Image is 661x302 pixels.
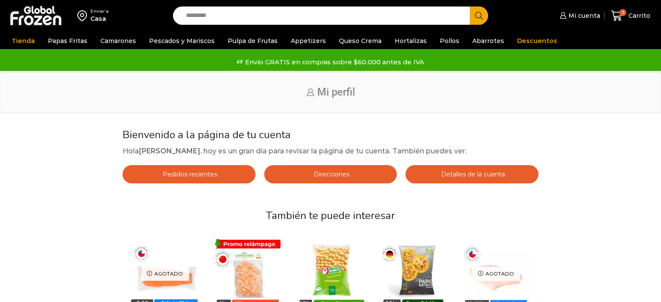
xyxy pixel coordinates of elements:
a: Camarones [96,33,140,49]
span: 3 [619,9,626,16]
span: Bienvenido a la página de tu cuenta [123,128,291,142]
a: Pescados y Mariscos [145,33,219,49]
a: Descuentos [513,33,561,49]
a: Tienda [7,33,39,49]
span: Carrito [626,11,650,20]
span: Pedidos recientes [160,170,217,178]
span: Mi perfil [317,86,355,98]
a: Detalles de la cuenta [405,165,538,183]
a: Pollos [435,33,464,49]
a: Queso Crema [335,33,386,49]
a: 3 Carrito [609,6,652,26]
p: Agotado [472,266,520,281]
button: Search button [470,7,488,25]
a: Direcciones [264,165,397,183]
a: Appetizers [286,33,330,49]
a: Papas Fritas [43,33,92,49]
p: Hola , hoy es un gran día para revisar la página de tu cuenta. También puedes ver: [123,146,538,157]
span: También te puede interesar [266,209,395,222]
span: Detalles de la cuenta [439,170,505,178]
a: Pulpa de Frutas [223,33,282,49]
strong: [PERSON_NAME] [139,147,200,155]
div: Enviar a [90,8,109,14]
a: Abarrotes [468,33,508,49]
span: Direcciones [312,170,349,178]
a: Pedidos recientes [123,165,256,183]
div: Casa [90,14,109,23]
a: Hortalizas [390,33,431,49]
p: Agotado [141,266,189,281]
a: Mi cuenta [558,7,600,24]
span: Mi cuenta [566,11,600,20]
img: address-field-icon.svg [77,8,90,23]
